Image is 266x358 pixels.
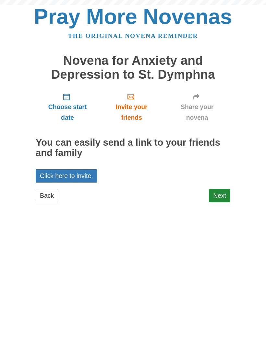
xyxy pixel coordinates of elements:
a: The original novena reminder [68,32,198,39]
span: Invite your friends [106,102,157,123]
a: Next [209,189,230,202]
h2: You can easily send a link to your friends and family [36,138,230,158]
a: Pray More Novenas [34,5,232,28]
a: Click here to invite. [36,169,97,183]
a: Share your novena [164,88,230,126]
h1: Novena for Anxiety and Depression to St. Dymphna [36,54,230,81]
span: Share your novena [170,102,224,123]
span: Choose start date [42,102,93,123]
a: Choose start date [36,88,99,126]
a: Back [36,189,58,202]
a: Invite your friends [99,88,164,126]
